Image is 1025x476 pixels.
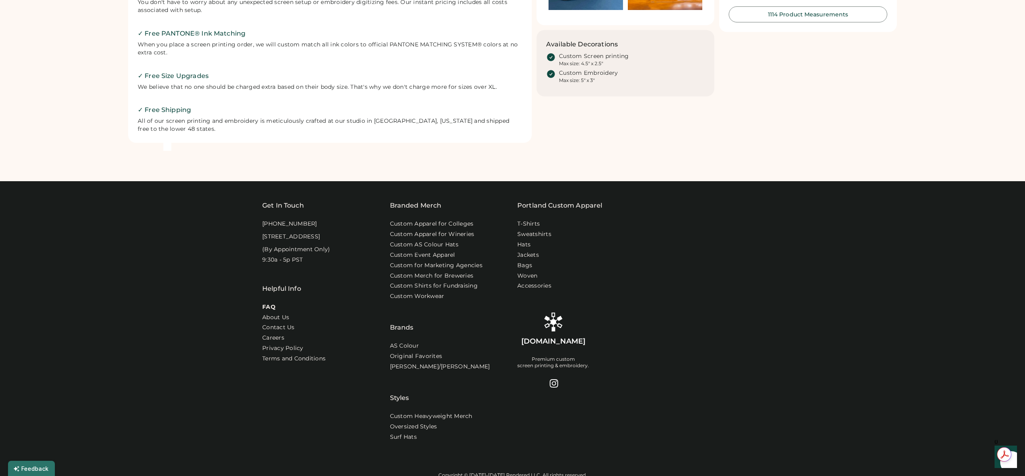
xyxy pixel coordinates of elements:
a: [PERSON_NAME]/[PERSON_NAME] [390,363,490,371]
div: When you place a screen printing order, we will custom match all ink colors to official PANTONE M... [138,41,522,57]
div: Brands [390,303,414,332]
a: Surf Hats [390,433,417,441]
div: Get In Touch [262,201,304,210]
img: Rendered Logo - Screens [544,312,563,332]
h3: Available Decorations [546,40,618,49]
a: Custom for Marketing Agencies [390,262,482,270]
div: Helpful Info [262,284,301,294]
div: Premium custom screen printing & embroidery. [517,356,589,369]
a: Custom Apparel for Colleges [390,220,474,228]
div: (By Appointment Only) [262,246,330,254]
a: Custom Workwear [390,292,444,300]
a: Original Favorites [390,352,442,360]
div: Branded Merch [390,201,442,210]
div: 9:30a - 5p PST [262,256,303,264]
a: Careers [262,334,284,342]
a: Woven [517,272,537,280]
div: Styles [390,373,409,403]
div: Terms and Conditions [262,355,326,363]
a: T-Shirts [517,220,540,228]
a: Custom Shirts for Fundraising [390,282,478,290]
a: Hats [517,241,531,249]
a: Custom Heavyweight Merch [390,412,472,420]
iframe: Front Chat [987,440,1021,474]
a: Oversized Styles [390,423,437,431]
a: FAQ [262,303,275,311]
h2: ✓ Free PANTONE® Ink Matching [138,29,522,38]
a: About Us [262,314,289,322]
a: Contact Us [262,324,295,332]
a: Custom AS Colour Hats [390,241,458,249]
a: Custom Apparel for Wineries [390,230,474,238]
div: [PHONE_NUMBER] [262,220,317,228]
button: 1114 Product Measurements [729,6,887,22]
a: Accessories [517,282,551,290]
div: [STREET_ADDRESS] [262,233,320,241]
a: Bags [517,262,532,270]
a: Jackets [517,251,539,259]
a: Portland Custom Apparel [517,201,602,210]
div: [DOMAIN_NAME] [521,336,585,346]
a: Custom Event Apparel [390,251,455,259]
div: Max size: 5" x 3" [559,77,595,84]
div: Custom Screen printing [559,52,629,60]
div: Custom Embroidery [559,69,618,77]
h2: ✓ Free Size Upgrades [138,71,522,81]
a: Privacy Policy [262,344,303,352]
div: All of our screen printing and embroidery is meticulously crafted at our studio in [GEOGRAPHIC_DA... [138,117,522,133]
div: Max size: 4.5" x 2.5" [559,60,603,67]
a: Sweatshirts [517,230,551,238]
a: Custom Merch for Breweries [390,272,474,280]
div: We believe that no one should be charged extra based on their body size. That's why we don't char... [138,83,522,91]
h2: ✓ Free Shipping [138,105,522,115]
a: AS Colour [390,342,419,350]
